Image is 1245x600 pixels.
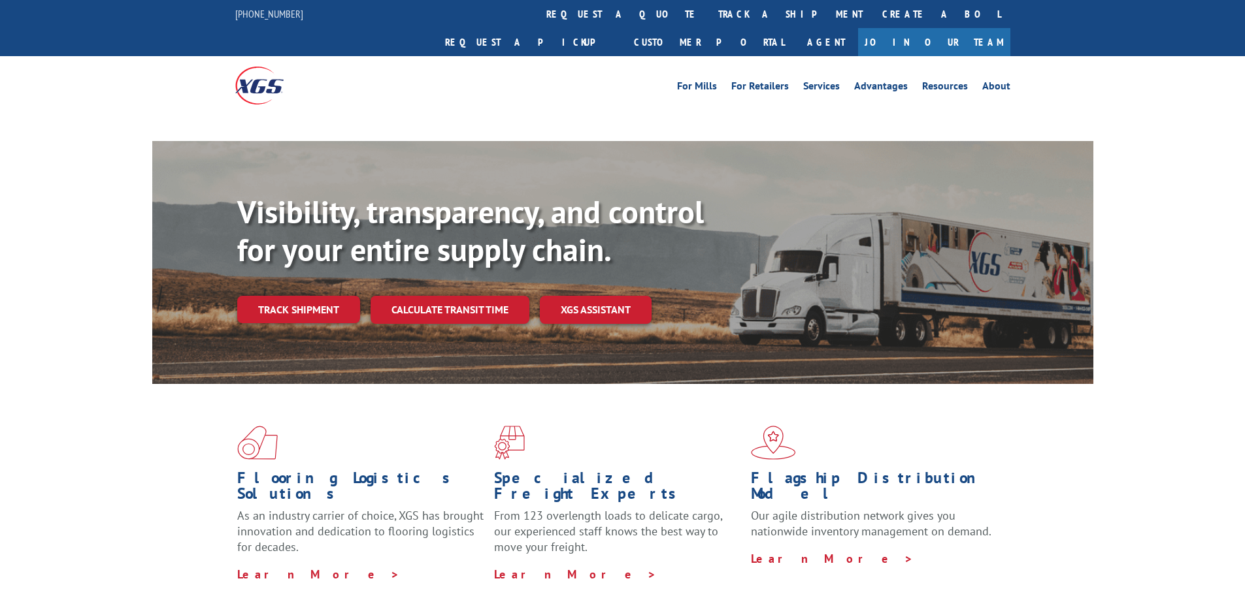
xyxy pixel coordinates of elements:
[858,28,1010,56] a: Join Our Team
[237,470,484,508] h1: Flooring Logistics Solutions
[731,81,789,95] a: For Retailers
[237,191,704,270] b: Visibility, transparency, and control for your entire supply chain.
[494,426,525,460] img: xgs-icon-focused-on-flooring-red
[854,81,908,95] a: Advantages
[751,470,998,508] h1: Flagship Distribution Model
[237,296,360,323] a: Track shipment
[624,28,794,56] a: Customer Portal
[237,508,484,554] span: As an industry carrier of choice, XGS has brought innovation and dedication to flooring logistics...
[435,28,624,56] a: Request a pickup
[794,28,858,56] a: Agent
[982,81,1010,95] a: About
[494,567,657,582] a: Learn More >
[235,7,303,20] a: [PHONE_NUMBER]
[371,296,529,324] a: Calculate transit time
[751,551,914,566] a: Learn More >
[803,81,840,95] a: Services
[494,508,741,566] p: From 123 overlength loads to delicate cargo, our experienced staff knows the best way to move you...
[494,470,741,508] h1: Specialized Freight Experts
[237,567,400,582] a: Learn More >
[922,81,968,95] a: Resources
[540,296,652,324] a: XGS ASSISTANT
[237,426,278,460] img: xgs-icon-total-supply-chain-intelligence-red
[751,426,796,460] img: xgs-icon-flagship-distribution-model-red
[751,508,991,539] span: Our agile distribution network gives you nationwide inventory management on demand.
[677,81,717,95] a: For Mills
